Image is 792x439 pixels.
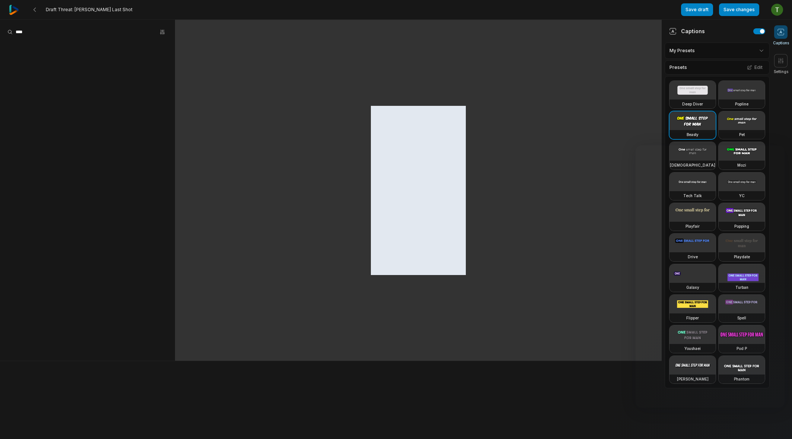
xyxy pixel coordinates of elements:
[739,132,745,138] h3: Pet
[46,7,133,13] span: Draft Threat: [PERSON_NAME] Last Shot
[665,60,770,75] div: Presets
[767,414,785,432] iframe: Intercom live chat
[773,25,789,46] button: Captions
[774,69,788,75] span: Settings
[773,40,789,46] span: Captions
[665,42,770,59] div: My Presets
[9,5,19,15] img: reap
[636,145,785,408] iframe: Intercom live chat
[687,132,699,138] h3: Beasty
[745,63,765,72] button: Edit
[682,101,703,107] h3: Deep Diver
[735,101,748,107] h3: Popline
[681,3,713,16] button: Save draft
[774,54,788,75] button: Settings
[669,27,705,35] div: Captions
[719,3,759,16] button: Save changes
